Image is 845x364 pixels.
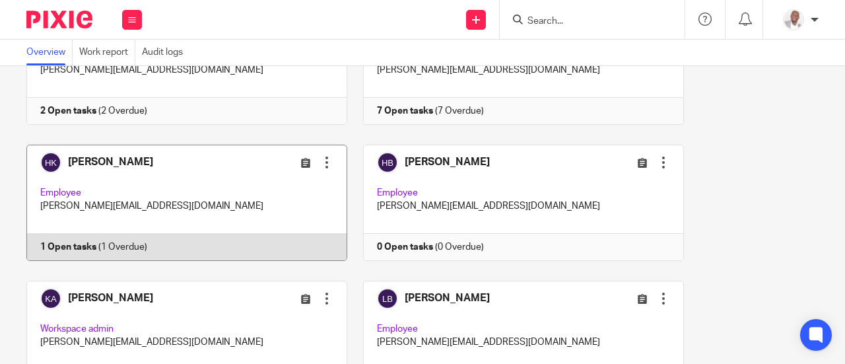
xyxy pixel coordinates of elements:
a: Overview [26,40,73,65]
img: Paul%20S%20-%20Picture.png [783,9,804,30]
a: Work report [79,40,135,65]
input: Search [526,16,645,28]
a: Audit logs [142,40,189,65]
img: Pixie [26,11,92,28]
